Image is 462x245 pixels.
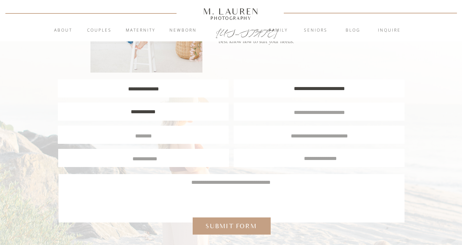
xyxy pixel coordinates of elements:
[202,222,260,231] a: Submit form
[122,27,159,34] a: Maternity
[260,27,297,34] a: Family
[298,27,334,34] a: Seniors
[165,27,201,34] a: Newborn
[335,27,371,34] a: blog
[200,16,262,20] a: Photography
[371,27,408,34] a: inquire
[216,28,246,36] a: [US_STATE]
[81,27,117,34] a: Couples
[50,27,76,34] a: About
[183,8,279,15] a: M. Lauren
